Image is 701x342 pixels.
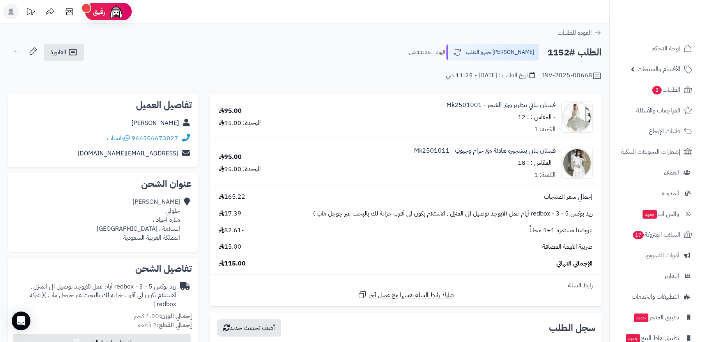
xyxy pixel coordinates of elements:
div: 95.00 [219,107,242,116]
a: واتساب [107,134,130,143]
button: [PERSON_NAME] تجهيز الطلب [446,44,539,61]
small: - المقاس : : 18 [518,158,556,167]
img: logo-2.png [648,22,694,38]
a: وآتس آبجديد [614,205,696,223]
div: رابط السلة [213,281,598,290]
span: 115.00 [219,259,246,268]
h2: تفاصيل العميل [14,100,192,110]
span: عروضنا مستمره 1+1 مجاناً [529,226,593,235]
span: الطلبات [651,84,680,95]
span: رفيق [93,7,105,16]
span: 2 [652,86,662,94]
a: فستان بناتي بتشجيرة هادئة مع حزام وجيوب - Mk2501011 [414,146,556,155]
div: الوحدة: 95.00 [219,119,261,128]
a: التقارير [614,267,696,285]
span: ( شركة redbox ) [30,290,176,309]
span: طلبات الإرجاع [649,126,680,137]
a: [PERSON_NAME] [131,118,179,128]
span: لوحة التحكم [651,43,680,54]
a: تطبيق المتجرجديد [614,308,696,327]
span: الإجمالي النهائي [556,259,593,268]
a: إشعارات التحويلات البنكية [614,142,696,161]
a: [EMAIL_ADDRESS][DOMAIN_NAME] [78,149,178,158]
span: العملاء [664,167,679,178]
a: العودة للطلبات [558,28,602,37]
span: المراجعات والأسئلة [636,105,680,116]
span: جديد [643,210,657,219]
span: التطبيقات والخدمات [632,291,679,302]
strong: إجمالي القطع: [157,321,192,330]
span: العودة للطلبات [558,28,592,37]
a: فستان بناتي بتطريز ورق الشجر - Mk2501001 [446,101,556,110]
a: لوحة التحكم [614,39,696,58]
h2: الطلب #1152 [547,45,602,61]
h3: سجل الطلب [549,323,595,333]
img: 1739174881-IMG_7249-90x90.jpeg [562,102,592,133]
div: 95.00 [219,153,242,162]
div: [PERSON_NAME] حلواني منارة احياد ، السلامة ، [GEOGRAPHIC_DATA] المملكة العربية السعودية [97,198,180,242]
a: المدونة [614,184,696,203]
button: أضف تحديث جديد [217,319,281,337]
a: الفاتورة [44,44,84,61]
span: ريد بوكس redbox - 3 - 5 أيام عمل (لايوجد توصيل الى المنزل , الاستلام يكون الى أقرب خزانة لك بالبح... [313,209,593,218]
a: طلبات الإرجاع [614,122,696,141]
span: 17 [633,231,644,239]
a: شارك رابط السلة نفسها مع عميل آخر [358,290,454,300]
span: ضريبة القيمة المضافة [542,242,593,251]
div: الكمية: 1 [534,125,556,134]
span: إجمالي سعر المنتجات [544,192,593,201]
span: 15.00 [219,242,241,251]
span: وآتس آب [642,208,679,219]
span: المدونة [662,188,679,199]
a: المراجعات والأسئلة [614,101,696,120]
a: 966506673027 [131,134,178,143]
span: -82.61 [219,226,244,235]
div: Open Intercom Messenger [12,312,30,330]
a: الطلبات2 [614,80,696,99]
span: أدوات التسويق [645,250,679,261]
img: 1745410743-IMG_6972-90x90.jpeg [562,148,592,179]
div: الكمية: 1 [534,171,556,180]
span: الأقسام والمنتجات [637,64,680,75]
a: تحديثات المنصة [21,4,40,21]
div: الوحدة: 95.00 [219,165,261,174]
a: أدوات التسويق [614,246,696,265]
div: تاريخ الطلب : [DATE] - 11:25 ص [446,71,535,80]
small: اليوم - 11:35 ص [409,48,445,56]
div: ريد بوكس redbox - 3 - 5 أيام عمل (لايوجد توصيل الى المنزل , الاستلام يكون الى أقرب خزانة لك بالبح... [14,282,176,309]
span: 17.39 [219,209,241,218]
img: ai-face.png [108,4,124,20]
span: جديد [634,313,648,322]
span: السلات المتروكة [632,229,680,240]
a: التطبيقات والخدمات [614,287,696,306]
h2: عنوان الشحن [14,179,192,189]
small: 2 قطعة [138,321,192,330]
a: العملاء [614,163,696,182]
h2: تفاصيل الشحن [14,264,192,273]
span: التقارير [664,271,679,281]
span: الفاتورة [50,48,66,57]
small: - المقاس : : 12 [518,112,556,122]
a: السلات المتروكة17 [614,225,696,244]
span: إشعارات التحويلات البنكية [621,146,680,157]
span: شارك رابط السلة نفسها مع عميل آخر [369,291,454,300]
strong: إجمالي الوزن: [159,312,192,321]
span: تطبيق المتجر [633,312,679,323]
small: 1.00 كجم [134,312,192,321]
span: 165.22 [219,192,245,201]
div: INV-2025-00668 [542,71,602,80]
